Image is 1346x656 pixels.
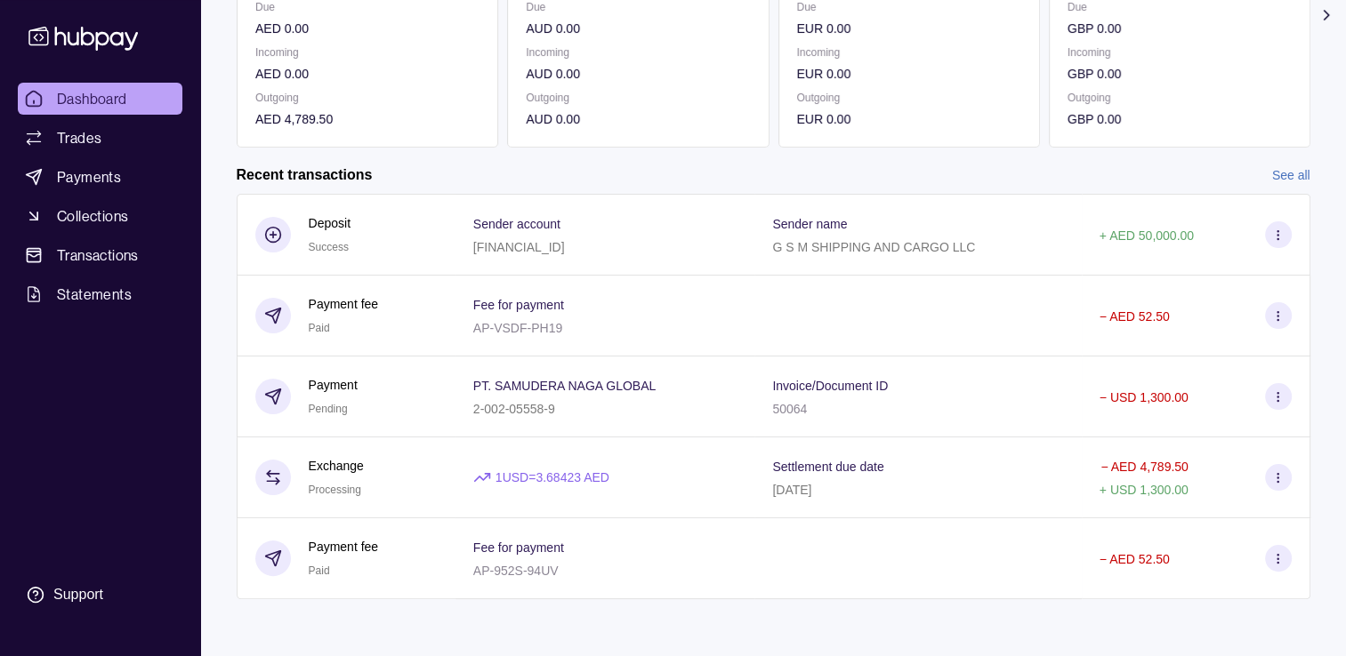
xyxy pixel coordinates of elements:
p: Outgoing [1067,88,1291,108]
p: Payment fee [309,294,379,314]
p: GBP 0.00 [1067,64,1291,84]
p: AUD 0.00 [526,64,750,84]
p: + USD 1,300.00 [1100,483,1189,497]
p: AED 0.00 [255,19,480,38]
span: Dashboard [57,88,127,109]
p: Sender name [772,217,847,231]
p: AED 0.00 [255,64,480,84]
span: Trades [57,127,101,148]
p: AUD 0.00 [526,19,750,38]
a: Trades [18,122,182,154]
span: Payments [57,166,121,188]
p: AUD 0.00 [526,109,750,129]
p: GBP 0.00 [1067,109,1291,129]
p: [FINANCIAL_ID] [473,240,565,254]
p: Settlement due date [772,460,883,474]
p: [DATE] [772,483,811,497]
p: Fee for payment [473,540,564,555]
span: Collections [57,205,128,227]
p: 50064 [772,402,807,416]
span: Statements [57,284,132,305]
p: − AED 4,789.50 [1100,460,1188,474]
p: − USD 1,300.00 [1100,390,1189,404]
p: Incoming [796,43,1020,62]
p: − AED 52.50 [1100,552,1170,566]
p: Incoming [1067,43,1291,62]
p: EUR 0.00 [796,64,1020,84]
p: Exchange [309,456,364,476]
p: Incoming [255,43,480,62]
p: Outgoing [526,88,750,108]
a: Collections [18,200,182,232]
p: Payment fee [309,537,379,556]
p: GBP 0.00 [1067,19,1291,38]
a: Statements [18,278,182,310]
span: Pending [309,403,348,415]
a: Dashboard [18,83,182,115]
a: See all [1272,165,1310,185]
p: Sender account [473,217,560,231]
p: Invoice/Document ID [772,379,888,393]
p: Fee for payment [473,298,564,312]
p: Deposit [309,213,351,233]
span: Paid [309,564,330,577]
span: Transactions [57,244,139,266]
span: Paid [309,322,330,334]
a: Transactions [18,239,182,271]
p: AP-VSDF-PH19 [473,321,562,335]
p: 1 USD = 3.68423 AED [496,468,609,487]
p: Outgoing [255,88,480,108]
p: 2-002-05558-9 [473,402,555,416]
a: Payments [18,161,182,193]
p: AP-952S-94UV [473,564,559,578]
p: AED 4,789.50 [255,109,480,129]
span: Success [309,241,349,253]
a: Support [18,576,182,613]
p: − AED 52.50 [1100,309,1170,324]
p: Incoming [526,43,750,62]
p: + AED 50,000.00 [1100,228,1194,243]
p: EUR 0.00 [796,19,1020,38]
p: Payment [309,375,358,395]
span: Processing [309,484,361,496]
p: G S M SHIPPING AND CARGO LLC [772,240,975,254]
p: PT. SAMUDERA NAGA GLOBAL [473,379,656,393]
div: Support [53,585,103,604]
h2: Recent transactions [237,165,373,185]
p: Outgoing [796,88,1020,108]
p: EUR 0.00 [796,109,1020,129]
